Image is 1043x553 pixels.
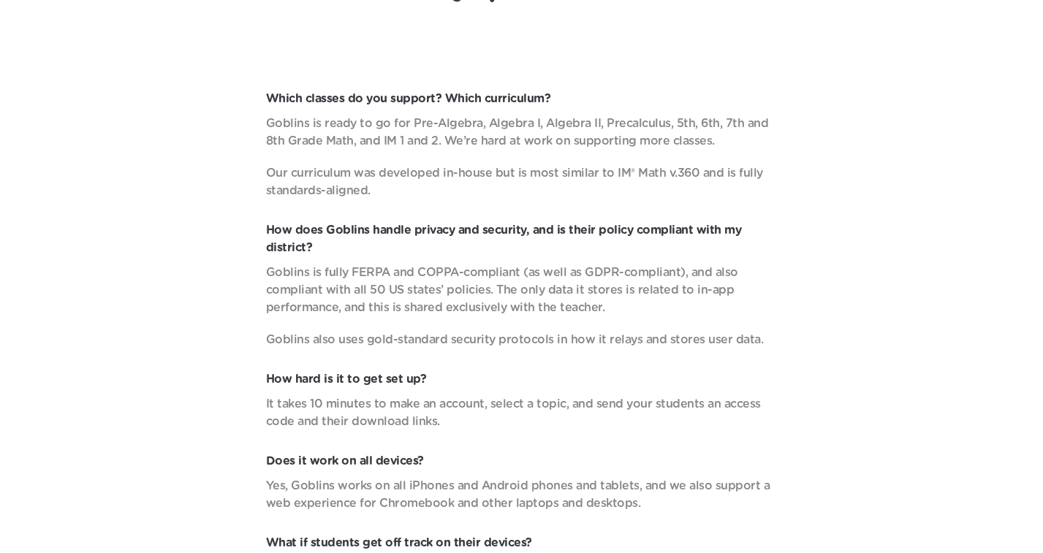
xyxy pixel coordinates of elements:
p: How hard is it to get set up? [266,370,778,388]
p: It takes 10 minutes to make an account, select a topic, and send your students an access code and... [266,395,778,430]
p: Our curriculum was developed in-house but is most similar to IM® Math v.360 and is fully standard... [266,164,778,199]
p: Goblins is fully FERPA and COPPA-compliant (as well as GDPR-compliant), and also compliant with a... [266,264,778,316]
p: How does Goblins handle privacy and security, and is their policy compliant with my district? [266,221,778,256]
p: Yes, Goblins works on all iPhones and Android phones and tablets, and we also support a web exper... [266,477,778,512]
p: Goblins is ready to go for Pre-Algebra, Algebra I, Algebra II, Precalculus, 5th, 6th, 7th and 8th... [266,115,778,150]
p: Does it work on all devices? [266,452,778,470]
p: Goblins also uses gold-standard security protocols in how it relays and stores user data. [266,331,778,348]
p: Which classes do you support? Which curriculum? [266,90,778,107]
p: What if students get off track on their devices? [266,534,778,552]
